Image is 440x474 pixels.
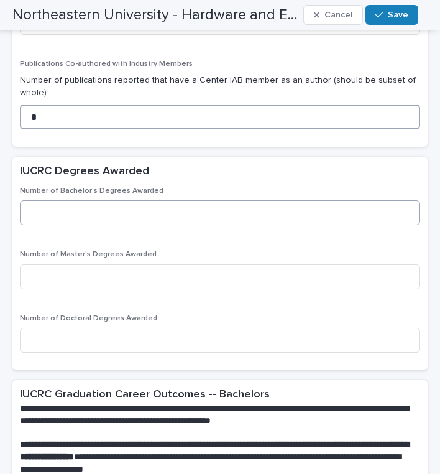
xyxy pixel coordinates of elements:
[303,5,363,25] button: Cancel
[388,11,408,19] span: Save
[324,11,352,19] span: Cancel
[20,164,149,179] h2: IUCRC Degrees Awarded
[20,251,157,258] span: Number of Master's Degrees Awarded
[20,60,193,68] span: Publications Co-authored with Industry Members
[20,388,270,402] h2: IUCRC Graduation Career Outcomes -- Bachelors
[12,6,298,24] h2: Northeastern University - Hardware and Embedded Systems Security and Trust, FY2024-2025
[365,5,418,25] button: Save
[20,187,163,195] span: Number of Bachelor's Degrees Awarded
[20,315,157,322] span: Number of Doctoral Degrees Awarded
[20,74,420,100] p: Number of publications reported that have a Center IAB member as an author (should be subset of w...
